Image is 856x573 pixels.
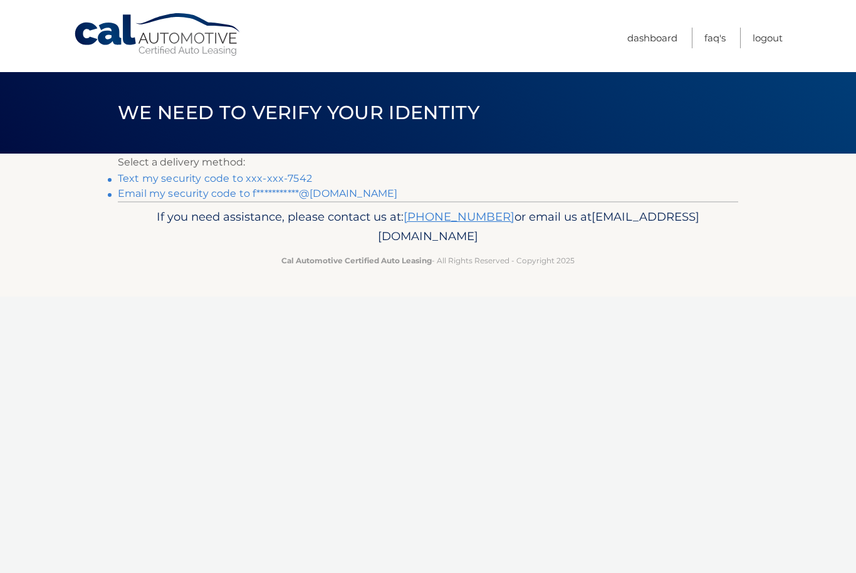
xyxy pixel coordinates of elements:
[627,28,677,48] a: Dashboard
[73,13,243,57] a: Cal Automotive
[753,28,783,48] a: Logout
[126,207,730,247] p: If you need assistance, please contact us at: or email us at
[118,172,312,184] a: Text my security code to xxx-xxx-7542
[281,256,432,265] strong: Cal Automotive Certified Auto Leasing
[704,28,726,48] a: FAQ's
[126,254,730,267] p: - All Rights Reserved - Copyright 2025
[118,154,738,171] p: Select a delivery method:
[118,101,479,124] span: We need to verify your identity
[404,209,514,224] a: [PHONE_NUMBER]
